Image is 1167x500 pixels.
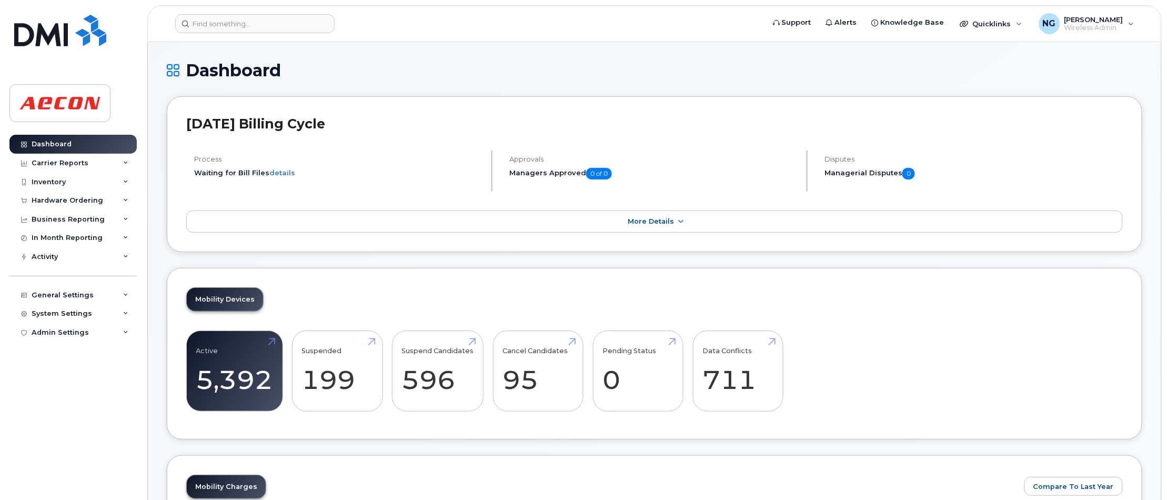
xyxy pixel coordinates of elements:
[187,288,263,311] a: Mobility Devices
[194,155,482,163] h4: Process
[509,168,798,179] h5: Managers Approved
[402,336,474,406] a: Suspend Candidates 596
[302,336,373,406] a: Suspended 199
[1033,482,1114,492] span: Compare To Last Year
[196,336,273,406] a: Active 5,392
[186,116,1123,132] h2: [DATE] Billing Cycle
[628,217,674,225] span: More Details
[509,155,798,163] h4: Approvals
[586,168,612,179] span: 0 of 0
[194,168,482,178] li: Waiting for Bill Files
[824,155,1123,163] h4: Disputes
[902,168,915,179] span: 0
[167,61,1142,79] h1: Dashboard
[269,168,295,177] a: details
[502,336,574,406] a: Cancel Candidates 95
[824,168,1123,179] h5: Managerial Disputes
[187,475,266,498] a: Mobility Charges
[1024,477,1123,496] button: Compare To Last Year
[702,336,773,406] a: Data Conflicts 711
[602,336,673,406] a: Pending Status 0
